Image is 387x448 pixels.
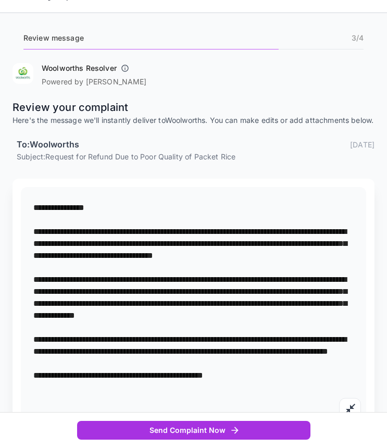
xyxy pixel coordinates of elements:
[77,421,310,440] button: Send Complaint Now
[13,99,374,115] p: Review your complaint
[17,138,79,152] h6: To: Woolworths
[42,63,117,73] h6: Woolworths Resolver
[13,63,33,84] img: Woolworths
[13,115,374,126] p: Here's the message we'll instantly deliver to Woolworths . You can make edits or add attachments ...
[23,32,84,45] h6: Review message
[17,151,374,162] p: Subject: Request for Refund Due to Poor Quality of Packet Rice
[352,33,364,43] p: 3 / 4
[350,139,374,150] p: [DATE]
[42,77,147,87] p: Powered by [PERSON_NAME]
